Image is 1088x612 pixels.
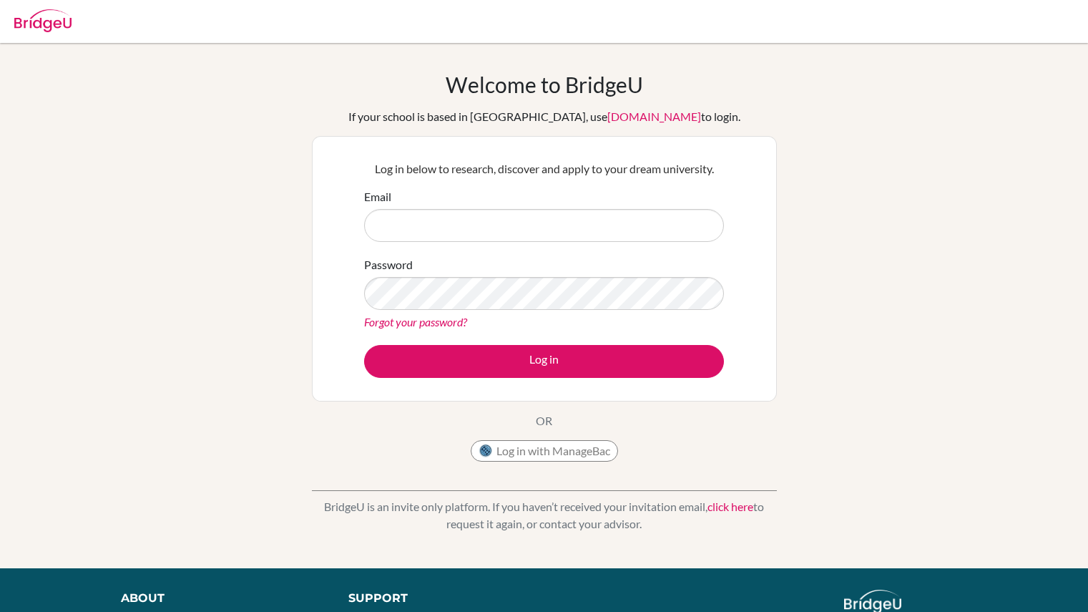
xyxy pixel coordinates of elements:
label: Email [364,188,391,205]
div: Support [348,590,529,607]
p: Log in below to research, discover and apply to your dream university. [364,160,724,178]
a: click here [707,500,753,513]
h1: Welcome to BridgeU [446,72,643,97]
p: BridgeU is an invite only platform. If you haven’t received your invitation email, to request it ... [312,498,777,533]
button: Log in with ManageBac [471,440,618,462]
label: Password [364,256,413,273]
button: Log in [364,345,724,378]
div: About [121,590,316,607]
p: OR [536,412,552,429]
a: [DOMAIN_NAME] [607,110,701,123]
div: If your school is based in [GEOGRAPHIC_DATA], use to login. [348,108,740,125]
a: Forgot your password? [364,315,467,329]
img: Bridge-U [14,9,72,32]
